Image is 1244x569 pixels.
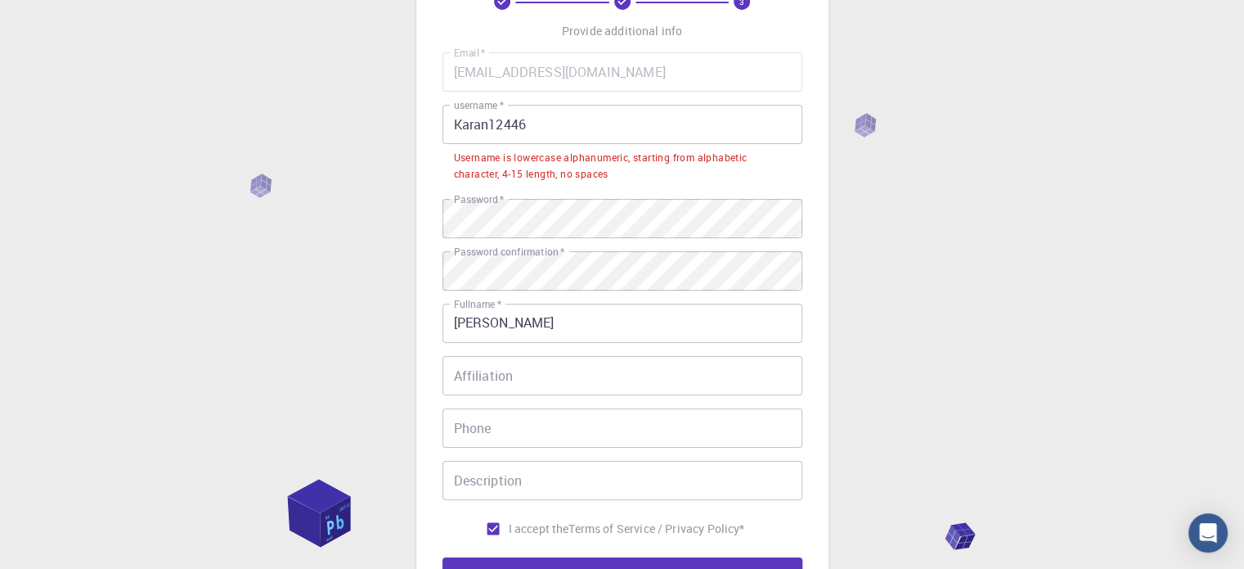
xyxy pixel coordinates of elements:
label: Password confirmation [454,245,564,259]
label: Password [454,192,504,206]
a: Terms of Service / Privacy Policy* [568,521,744,537]
label: Email [454,46,485,60]
span: I accept the [509,521,569,537]
p: Terms of Service / Privacy Policy * [568,521,744,537]
div: Username is lowercase alphanumeric, starting from alphabetic character, 4-15 length, no spaces [454,150,791,183]
label: username [454,98,504,112]
div: Open Intercom Messenger [1188,513,1228,553]
label: Fullname [454,297,501,311]
p: Provide additional info [562,23,682,39]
